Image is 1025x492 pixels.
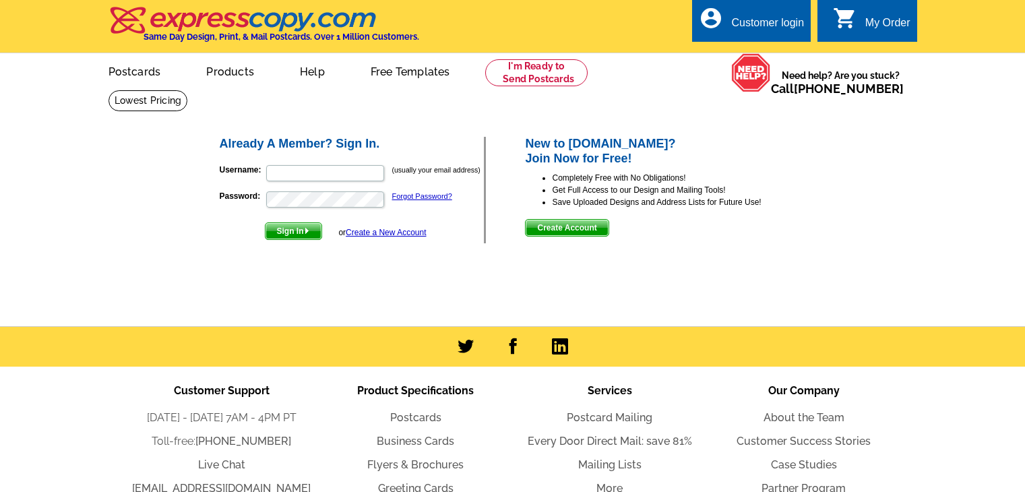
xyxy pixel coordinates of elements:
[764,411,844,424] a: About the Team
[588,384,632,397] span: Services
[525,219,609,237] button: Create Account
[552,196,807,208] li: Save Uploaded Designs and Address Lists for Future Use!
[357,384,474,397] span: Product Specifications
[833,6,857,30] i: shopping_cart
[377,435,454,448] a: Business Cards
[367,458,464,471] a: Flyers & Brochures
[525,137,807,166] h2: New to [DOMAIN_NAME]? Join Now for Free!
[174,384,270,397] span: Customer Support
[731,53,771,92] img: help
[737,435,871,448] a: Customer Success Stories
[526,220,608,236] span: Create Account
[392,192,452,200] a: Forgot Password?
[528,435,692,448] a: Every Door Direct Mail: save 81%
[771,458,837,471] a: Case Studies
[699,15,804,32] a: account_circle Customer login
[865,17,910,36] div: My Order
[567,411,652,424] a: Postcard Mailing
[195,435,291,448] a: [PHONE_NUMBER]
[220,190,265,202] label: Password:
[731,17,804,36] div: Customer login
[390,411,441,424] a: Postcards
[87,55,183,86] a: Postcards
[771,82,904,96] span: Call
[794,82,904,96] a: [PHONE_NUMBER]
[266,223,321,239] span: Sign In
[278,55,346,86] a: Help
[833,15,910,32] a: shopping_cart My Order
[338,226,426,239] div: or
[392,166,480,174] small: (usually your email address)
[771,69,910,96] span: Need help? Are you stuck?
[768,384,840,397] span: Our Company
[198,458,245,471] a: Live Chat
[108,16,419,42] a: Same Day Design, Print, & Mail Postcards. Over 1 Million Customers.
[578,458,642,471] a: Mailing Lists
[125,433,319,450] li: Toll-free:
[304,228,310,234] img: button-next-arrow-white.png
[185,55,276,86] a: Products
[220,137,485,152] h2: Already A Member? Sign In.
[220,164,265,176] label: Username:
[125,410,319,426] li: [DATE] - [DATE] 7AM - 4PM PT
[699,6,723,30] i: account_circle
[346,228,426,237] a: Create a New Account
[552,184,807,196] li: Get Full Access to our Design and Mailing Tools!
[552,172,807,184] li: Completely Free with No Obligations!
[144,32,419,42] h4: Same Day Design, Print, & Mail Postcards. Over 1 Million Customers.
[265,222,322,240] button: Sign In
[349,55,472,86] a: Free Templates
